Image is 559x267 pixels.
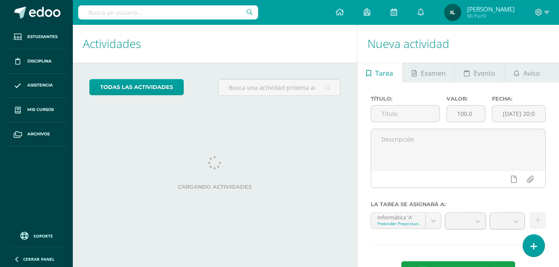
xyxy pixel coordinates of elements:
[523,63,540,83] span: Aviso
[371,96,440,102] label: Título:
[7,49,66,74] a: Disciplina
[447,106,485,122] input: Puntos máximos
[7,74,66,98] a: Asistencia
[27,82,53,89] span: Asistencia
[421,63,446,83] span: Examen
[7,122,66,147] a: Archivos
[357,63,402,82] a: Tarea
[23,256,55,262] span: Cerrar panel
[377,221,420,226] div: Prekinder Preprimaria
[504,63,549,82] a: Aviso
[27,106,54,113] span: Mis cursos
[78,5,258,19] input: Busca un usuario...
[10,230,63,241] a: Soporte
[7,25,66,49] a: Estudiantes
[367,25,549,63] h1: Nueva actividad
[446,96,485,102] label: Valor:
[218,79,340,96] input: Busca una actividad próxima aquí...
[444,4,461,21] img: 36a7f5654db34751f82bc2773ec6cf62.png
[403,63,454,82] a: Examen
[83,25,347,63] h1: Actividades
[492,106,545,122] input: Fecha de entrega
[467,12,515,19] span: Mi Perfil
[27,58,52,65] span: Disciplina
[89,79,184,95] a: todas las Actividades
[474,63,495,83] span: Evento
[377,213,420,221] div: Informática 'A'
[7,98,66,122] a: Mis cursos
[27,34,58,40] span: Estudiantes
[492,96,546,102] label: Fecha:
[27,131,50,137] span: Archivos
[371,201,546,207] label: La tarea se asignará a:
[455,63,504,82] a: Evento
[375,63,393,83] span: Tarea
[467,5,515,13] span: [PERSON_NAME]
[34,233,53,239] span: Soporte
[89,184,341,190] label: Cargando actividades
[371,106,439,122] input: Título
[371,213,441,229] a: Informática 'A'Prekinder Preprimaria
